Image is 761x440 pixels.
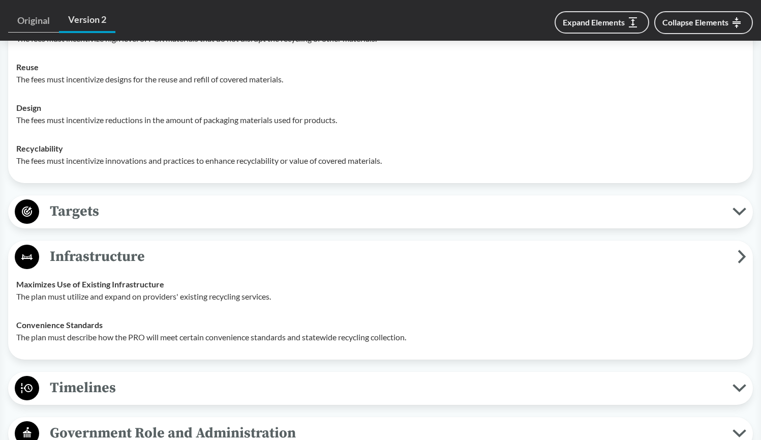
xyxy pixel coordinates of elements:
strong: Recyclability [16,143,63,153]
p: The fees must incentivize reductions in the amount of packaging materials used for products. [16,114,745,126]
p: The fees must incentivize innovations and practices to enhance recyclability or value of covered ... [16,155,745,167]
strong: Reuse [16,62,39,72]
span: Timelines [39,376,733,399]
strong: Convenience Standards [16,320,103,330]
p: The plan must describe how the PRO will meet certain convenience standards and statewide recyclin... [16,331,745,343]
button: Infrastructure [12,244,749,270]
button: Timelines [12,375,749,401]
a: Version 2 [59,8,115,33]
span: Infrastructure [39,245,738,268]
button: Targets [12,199,749,225]
span: Targets [39,200,733,223]
strong: Design [16,103,41,112]
a: Original [8,9,59,33]
p: The plan must utilize and expand on providers' existing recycling services. [16,290,745,303]
button: Collapse Elements [654,11,753,34]
strong: Maximizes Use of Existing Infrastructure [16,279,164,289]
button: Expand Elements [555,11,649,34]
p: The fees must incentivize designs for the reuse and refill of covered materials. [16,73,745,85]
